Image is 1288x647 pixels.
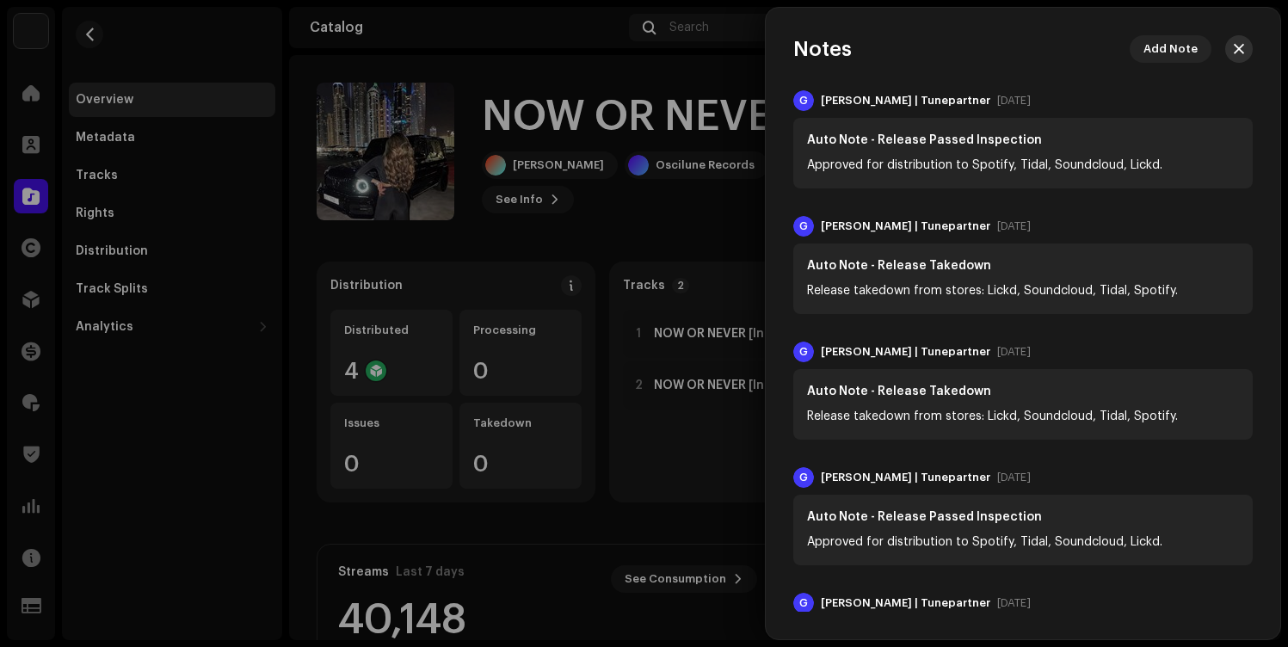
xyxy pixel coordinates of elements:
div: [PERSON_NAME] | Tunepartner [821,219,990,233]
button: Add Note [1130,35,1211,63]
div: [PERSON_NAME] | Tunepartner [821,345,990,359]
div: G [793,467,814,488]
div: [PERSON_NAME] | Tunepartner [821,94,990,108]
h3: Notes [793,35,852,63]
div: Auto Note - Release Passed Inspection [807,132,1239,150]
div: Approved for distribution to Spotify, Tidal, Soundcloud, Lickd. [807,533,1239,551]
span: Add Note [1143,32,1198,66]
div: Release takedown from stores: Lickd, Soundcloud, Tidal, Spotify. [807,408,1239,426]
div: G [793,90,814,111]
div: G [793,216,814,237]
div: Release takedown from stores: Lickd, Soundcloud, Tidal, Spotify. [807,282,1239,300]
div: Approved for distribution to Spotify, Tidal, Soundcloud, Lickd. [807,157,1239,175]
div: Auto Note - Release Passed Inspection [807,508,1239,527]
div: G [793,593,814,613]
div: [DATE] [997,219,1031,233]
div: [DATE] [997,94,1031,108]
div: [PERSON_NAME] | Tunepartner [821,596,990,610]
div: Auto Note - Release Takedown [807,257,1239,275]
div: [DATE] [997,596,1031,610]
div: [DATE] [997,471,1031,484]
div: [DATE] [997,345,1031,359]
div: [PERSON_NAME] | Tunepartner [821,471,990,484]
div: Auto Note - Release Takedown [807,383,1239,401]
div: G [793,342,814,362]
